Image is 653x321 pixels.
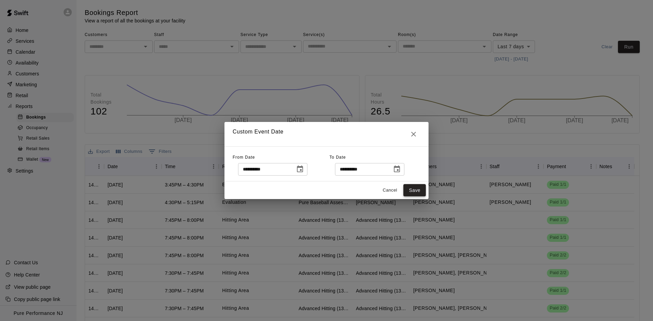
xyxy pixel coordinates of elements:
button: Cancel [379,185,401,196]
button: Close [407,127,420,141]
span: From Date [233,155,255,160]
span: To Date [330,155,346,160]
button: Choose date, selected date is Oct 9, 2025 [390,162,404,176]
button: Choose date, selected date is Oct 9, 2025 [293,162,307,176]
h2: Custom Event Date [224,122,429,146]
button: Save [403,184,426,197]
